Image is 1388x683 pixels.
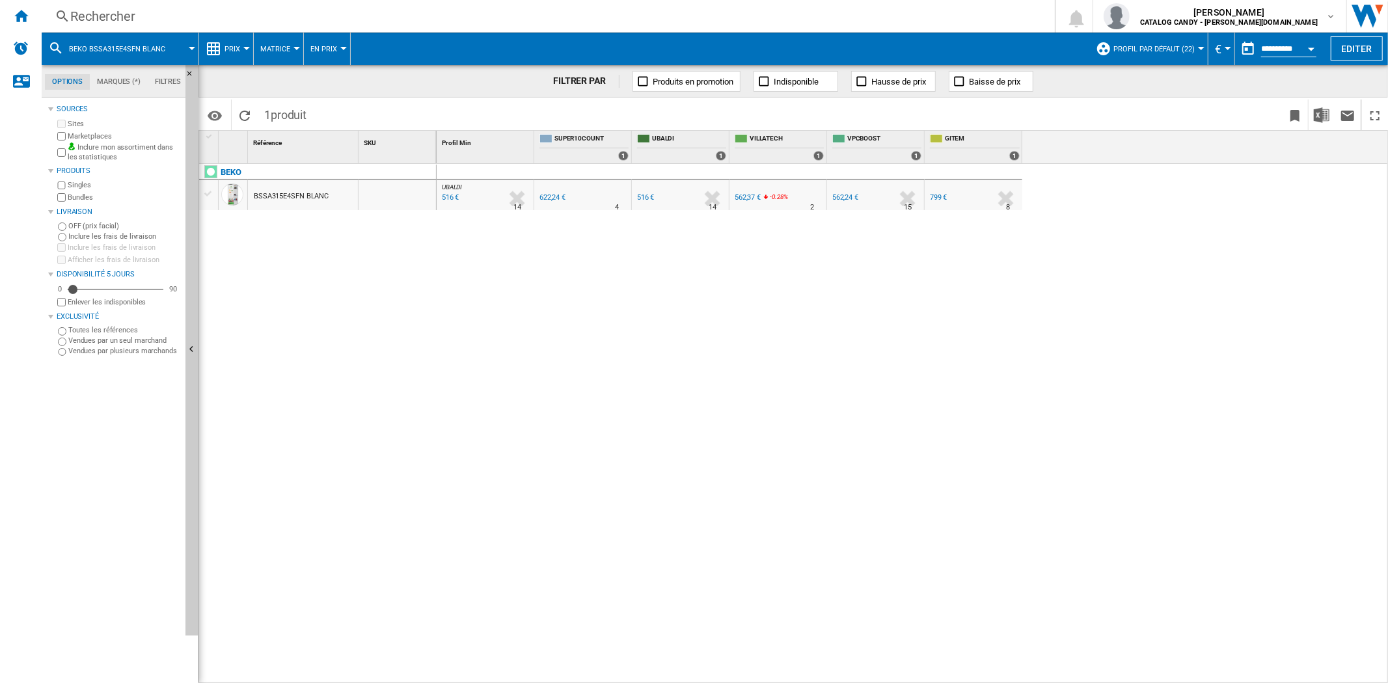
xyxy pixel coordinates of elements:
[364,139,376,146] span: SKU
[1006,201,1010,214] div: Délai de livraison : 8 jours
[57,312,180,322] div: Exclusivité
[225,33,247,65] button: Prix
[554,134,629,145] span: SUPER10COUNT
[258,100,313,127] span: 1
[206,33,247,65] div: Prix
[439,131,534,151] div: Profil Min Sort None
[439,131,534,151] div: Sort None
[57,207,180,217] div: Livraison
[733,191,761,204] div: 562,37 €
[310,33,344,65] button: En Prix
[930,193,947,202] div: 799 €
[851,71,936,92] button: Hausse de prix
[1208,33,1235,65] md-menu: Currency
[1140,6,1318,19] span: [PERSON_NAME]
[166,284,180,294] div: 90
[774,77,819,87] span: Indisponible
[709,201,716,214] div: Délai de livraison : 14 jours
[225,45,240,53] span: Prix
[750,134,824,145] span: VILLATECH
[68,346,180,356] label: Vendues par plusieurs marchands
[538,191,565,204] div: 622,24 €
[716,151,726,161] div: 1 offers sold by UBALDI
[57,166,180,176] div: Produits
[221,131,247,151] div: Sort None
[442,139,471,146] span: Profil Min
[68,180,180,190] label: Singles
[769,191,776,207] i: %
[232,100,258,130] button: Recharger
[57,144,66,161] input: Inclure mon assortiment dans les statistiques
[1314,107,1329,123] img: excel-24x24.png
[1331,36,1383,60] button: Editer
[1096,33,1201,65] div: Profil par défaut (22)
[260,45,290,53] span: Matrice
[911,151,921,161] div: 1 offers sold by VPCBOOST
[927,131,1022,163] div: GITEM 1 offers sold by GITEM
[653,77,733,87] span: Produits en promotion
[830,131,924,163] div: VPCBOOST 1 offers sold by VPCBOOST
[271,108,306,122] span: produit
[754,71,838,92] button: Indisponible
[48,33,192,65] div: BEKO BSSA315E4SFN BLANC
[57,269,180,280] div: Disponibilité 5 Jours
[68,131,180,141] label: Marketplaces
[618,151,629,161] div: 1 offers sold by SUPER10COUNT
[928,191,947,204] div: 799 €
[652,134,726,145] span: UBALDI
[310,45,337,53] span: En Prix
[1215,42,1221,56] span: €
[904,201,912,214] div: Délai de livraison : 15 jours
[1309,100,1335,130] button: Télécharger au format Excel
[260,33,297,65] div: Matrice
[57,132,66,141] input: Marketplaces
[1235,36,1261,62] button: md-calendar
[57,120,66,128] input: Sites
[537,131,631,163] div: SUPER10COUNT 1 offers sold by SUPER10COUNT
[637,193,655,202] div: 516 €
[45,74,90,90] md-tab-item: Options
[969,77,1020,87] span: Baisse de prix
[68,243,180,252] label: Inclure les frais de livraison
[58,348,66,356] input: Vendues par plusieurs marchands
[58,222,66,231] input: OFF (prix facial)
[1009,151,1020,161] div: 1 offers sold by GITEM
[813,151,824,161] div: 1 offers sold by VILLATECH
[68,232,180,241] label: Inclure les frais de livraison
[1362,100,1388,130] button: Plein écran
[90,74,148,90] md-tab-item: Marques (*)
[57,256,66,264] input: Afficher les frais de livraison
[1140,18,1318,27] b: CATALOG CANDY - [PERSON_NAME][DOMAIN_NAME]
[810,201,814,214] div: Délai de livraison : 2 jours
[68,297,180,307] label: Enlever les indisponibles
[68,193,180,202] label: Bundles
[68,325,180,335] label: Toutes les références
[440,191,459,204] div: Mise à jour : lundi 1 septembre 2025 04:49
[68,255,180,265] label: Afficher les frais de livraison
[830,191,858,204] div: 562,24 €
[553,75,619,88] div: FILTRER PAR
[254,181,329,211] div: BSSA315E4SFN BLANC
[57,298,66,306] input: Afficher les frais de livraison
[539,193,565,202] div: 622,24 €
[55,284,65,294] div: 0
[58,233,66,241] input: Inclure les frais de livraison
[68,142,180,163] label: Inclure mon assortiment dans les statistiques
[513,201,521,214] div: Délai de livraison : 14 jours
[57,181,66,190] input: Singles
[253,139,282,146] span: Référence
[847,134,921,145] span: VPCBOOST
[68,221,180,231] label: OFF (prix facial)
[634,131,729,163] div: UBALDI 1 offers sold by UBALDI
[13,40,29,56] img: alerts-logo.svg
[770,193,783,200] span: -0.28
[1104,3,1130,29] img: profile.jpg
[1300,35,1323,59] button: Open calendar
[58,338,66,346] input: Vendues par un seul marchand
[251,131,358,151] div: Sort None
[361,131,436,151] div: Sort None
[633,71,741,92] button: Produits en promotion
[69,45,165,53] span: BEKO BSSA315E4SFN BLANC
